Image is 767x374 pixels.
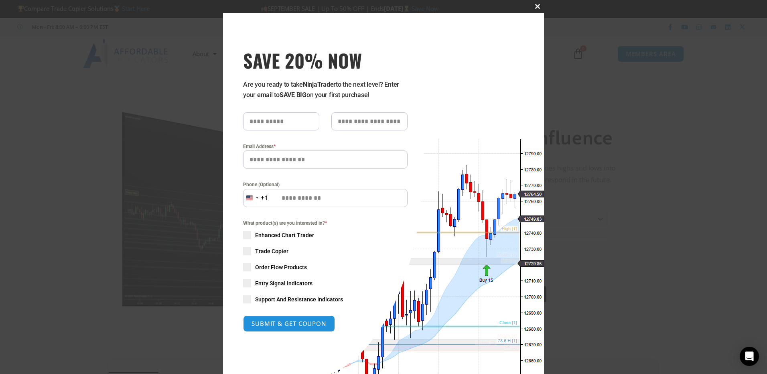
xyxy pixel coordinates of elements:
[255,231,314,239] span: Enhanced Chart Trader
[243,142,408,150] label: Email Address
[243,315,335,332] button: SUBMIT & GET COUPON
[255,279,312,287] span: Entry Signal Indicators
[280,91,306,99] strong: SAVE BIG
[243,263,408,271] label: Order Flow Products
[303,81,336,88] strong: NinjaTrader
[243,189,269,207] button: Selected country
[243,79,408,100] p: Are you ready to take to the next level? Enter your email to on your first purchase!
[255,263,307,271] span: Order Flow Products
[243,219,408,227] span: What product(s) are you interested in?
[255,247,288,255] span: Trade Copier
[243,295,408,303] label: Support And Resistance Indicators
[243,181,408,189] label: Phone (Optional)
[740,347,759,366] div: Open Intercom Messenger
[243,247,408,255] label: Trade Copier
[243,49,408,71] h3: SAVE 20% NOW
[255,295,343,303] span: Support And Resistance Indicators
[243,279,408,287] label: Entry Signal Indicators
[261,193,269,203] div: +1
[243,231,408,239] label: Enhanced Chart Trader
